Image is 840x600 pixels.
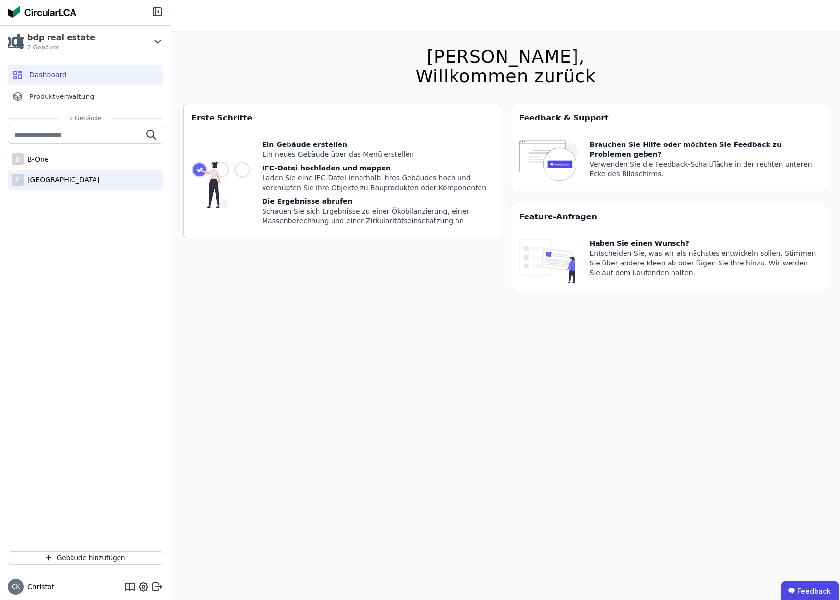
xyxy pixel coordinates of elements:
div: B-One [24,154,49,164]
div: bdp real estate [27,32,95,44]
span: Produktverwaltung [29,92,94,101]
button: Gebäude hinzufügen [8,551,163,565]
img: bdp real estate [8,34,24,49]
div: Verwenden Sie die Feedback-Schaltfläche in der rechten unteren Ecke des Bildschirms. [590,159,820,179]
span: 2 Gebäude [60,114,112,122]
img: feedback-icon-HCTs5lye.svg [519,140,578,183]
div: IFC-Datei hochladen und mappen [262,163,493,173]
div: Feature-Anfragen [511,203,828,231]
span: Dashboard [29,70,67,80]
div: Ein neues Gebäude über das Menü erstellen [262,149,493,159]
div: Ein Gebäude erstellen [262,140,493,149]
div: Die Ergebnisse abrufen [262,196,493,206]
span: Christof [24,582,54,592]
span: 2 Gebäude [27,44,95,51]
div: [PERSON_NAME], [415,47,596,67]
div: Erste Schritte [184,104,501,132]
img: feature_request_tile-UiXE1qGU.svg [519,239,578,283]
div: Schauen Sie sich Ergebnisse zu einer Ökobilanzierung, einer Massenberechnung und einer Zirkularit... [262,206,493,226]
span: CK [12,584,20,590]
div: F [12,174,24,186]
div: Willkommen zurück [415,67,596,86]
div: B [12,153,24,165]
div: [GEOGRAPHIC_DATA] [24,175,99,185]
div: Laden Sie eine IFC-Datei innerhalb Ihres Gebäudes hoch und verknüpfen Sie ihre Objekte zu Bauprod... [262,173,493,192]
div: Brauchen Sie Hilfe oder möchten Sie Feedback zu Problemen geben? [590,140,820,159]
div: Feedback & Support [511,104,828,132]
img: Concular [8,6,76,18]
div: Haben Sie einen Wunsch? [590,239,820,248]
img: getting_started_tile-DrF_GRSv.svg [192,140,250,230]
div: Entscheiden Sie, was wir als nächstes entwickeln sollen. Stimmen Sie über andere Ideen ab oder fü... [590,248,820,278]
